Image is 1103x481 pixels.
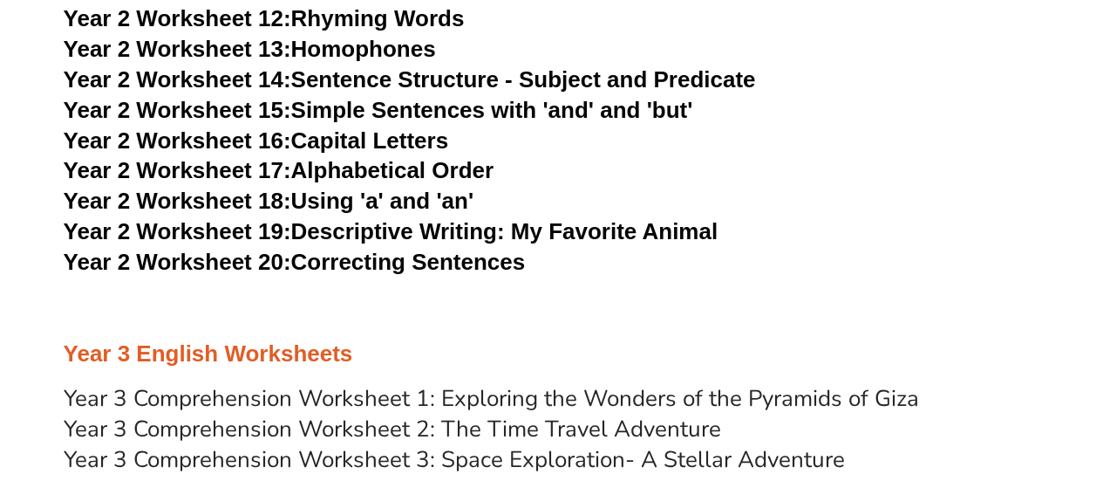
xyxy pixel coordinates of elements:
[64,66,756,93] a: Year 2 Worksheet 14:Sentence Structure - Subject and Predicate
[64,5,291,31] span: Year 2 Worksheet 12:
[64,249,526,275] a: Year 2 Worksheet 20:Correcting Sentences
[64,188,291,214] span: Year 2 Worksheet 18:
[64,5,465,31] a: Year 2 Worksheet 12:Rhyming Words
[64,127,448,154] a: Year 2 Worksheet 16:Capital Letters
[64,188,473,214] a: Year 2 Worksheet 18:Using 'a' and 'an'
[64,36,436,62] a: Year 2 Worksheet 13:Homophones
[813,284,1103,481] iframe: Chat Widget
[64,97,693,123] a: Year 2 Worksheet 15:Simple Sentences with 'and' and 'but'
[64,443,845,474] a: Year 3 Comprehension Worksheet 3: Space Exploration- A Stellar Adventure
[64,157,494,183] a: Year 2 Worksheet 17:Alphabetical Order
[64,157,291,183] span: Year 2 Worksheet 17:
[64,66,291,93] span: Year 2 Worksheet 14:
[64,127,291,154] span: Year 2 Worksheet 16:
[64,413,721,443] a: Year 3 Comprehension Worksheet 2: The Time Travel Adventure
[64,97,291,123] span: Year 2 Worksheet 15:
[64,340,1040,369] h3: Year 3 English Worksheets
[64,382,919,413] a: Year 3 Comprehension Worksheet 1: Exploring the Wonders of the Pyramids of Giza
[64,218,718,244] a: Year 2 Worksheet 19:Descriptive Writing: My Favorite Animal
[64,249,291,275] span: Year 2 Worksheet 20:
[64,36,291,62] span: Year 2 Worksheet 13:
[64,218,291,244] span: Year 2 Worksheet 19:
